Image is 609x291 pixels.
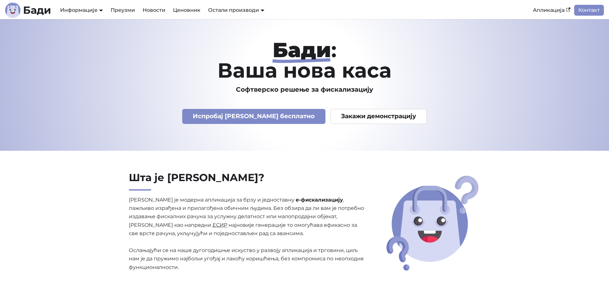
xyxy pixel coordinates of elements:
h2: Шта је [PERSON_NAME]? [129,171,365,191]
strong: Бади [273,37,331,62]
h1: : Ваша нова каса [99,40,511,80]
abbr: Електронски систем за издавање рачуна [213,222,227,228]
a: Апликација [529,5,574,16]
a: Закажи демонстрацију [331,109,427,124]
img: Лого [5,3,20,18]
strong: е-фискализацију [296,197,343,203]
h3: Софтверско решење за фискализацију [99,86,511,94]
a: ЛогоБади [5,3,51,18]
a: Информације [60,7,103,13]
a: Преузми [107,5,139,16]
a: Контакт [574,5,604,16]
p: [PERSON_NAME] је модерна апликација за брзу и једноставну , пажљиво израђена и прилагођена обични... [129,196,365,272]
a: Ценовник [169,5,204,16]
b: Бади [23,5,51,15]
a: Остали производи [208,7,264,13]
a: Испробај [PERSON_NAME] бесплатно [182,109,325,124]
a: Новости [139,5,169,16]
img: Шта је Бади? [384,173,481,273]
